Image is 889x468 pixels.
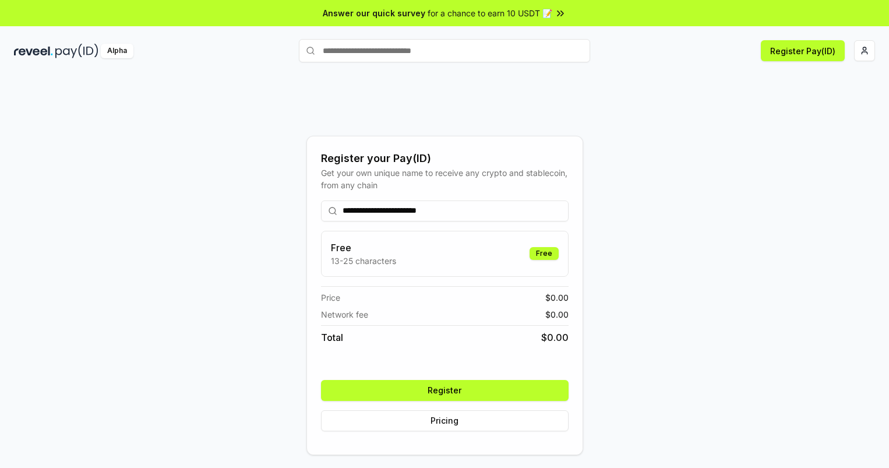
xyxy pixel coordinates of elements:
[541,330,569,344] span: $ 0.00
[530,247,559,260] div: Free
[321,410,569,431] button: Pricing
[14,44,53,58] img: reveel_dark
[545,291,569,304] span: $ 0.00
[321,291,340,304] span: Price
[428,7,552,19] span: for a chance to earn 10 USDT 📝
[761,40,845,61] button: Register Pay(ID)
[321,150,569,167] div: Register your Pay(ID)
[101,44,133,58] div: Alpha
[331,255,396,267] p: 13-25 characters
[321,330,343,344] span: Total
[321,167,569,191] div: Get your own unique name to receive any crypto and stablecoin, from any chain
[55,44,98,58] img: pay_id
[323,7,425,19] span: Answer our quick survey
[321,380,569,401] button: Register
[545,308,569,321] span: $ 0.00
[331,241,396,255] h3: Free
[321,308,368,321] span: Network fee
